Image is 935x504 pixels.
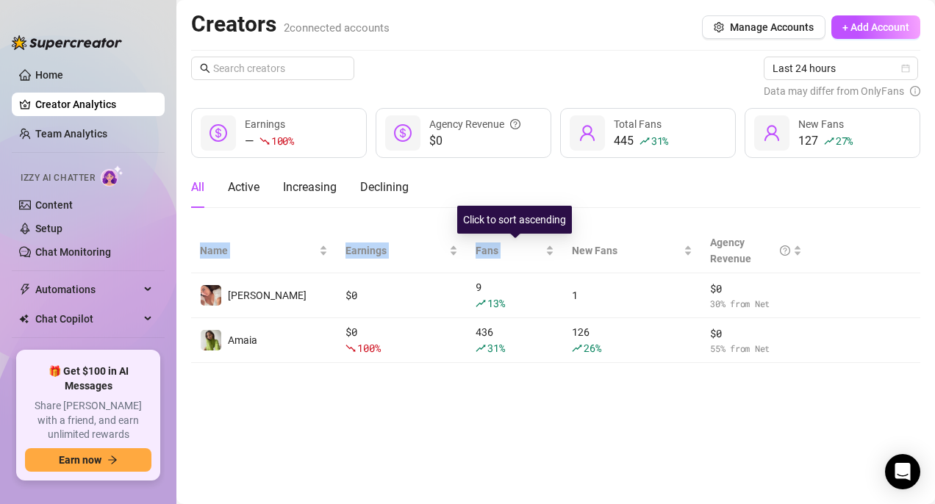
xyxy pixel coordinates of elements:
[245,132,294,150] div: —
[337,228,467,273] th: Earnings
[345,287,458,303] div: $ 0
[487,296,504,310] span: 13 %
[710,325,802,342] span: $ 0
[259,136,270,146] span: fall
[476,343,486,353] span: rise
[563,228,701,273] th: New Fans
[640,136,650,146] span: rise
[572,324,692,356] div: 126
[798,132,853,150] div: 127
[25,364,151,393] span: 🎁 Get $100 in AI Messages
[763,124,781,142] span: user
[200,63,210,73] span: search
[101,165,123,187] img: AI Chatter
[457,206,572,234] div: Click to sort ascending
[702,15,825,39] button: Manage Accounts
[191,179,204,196] div: All
[345,242,446,259] span: Earnings
[345,324,458,356] div: $ 0
[710,342,802,356] span: 55 % from Net
[12,35,122,50] img: logo-BBDzfeDw.svg
[429,132,520,150] span: $0
[578,124,596,142] span: user
[357,341,380,355] span: 100 %
[780,234,790,267] span: question-circle
[651,134,668,148] span: 31 %
[764,83,904,99] span: Data may differ from OnlyFans
[284,21,390,35] span: 2 connected accounts
[510,116,520,132] span: question-circle
[476,242,542,259] span: Fans
[429,116,520,132] div: Agency Revenue
[19,284,31,295] span: thunderbolt
[476,279,554,312] div: 9
[228,179,259,196] div: Active
[394,124,412,142] span: dollar-circle
[910,83,920,99] span: info-circle
[228,334,257,346] span: Amaia
[228,289,307,301] span: [PERSON_NAME]
[885,454,920,489] div: Open Intercom Messenger
[824,136,834,146] span: rise
[584,341,601,355] span: 26 %
[836,134,853,148] span: 27 %
[614,132,668,150] div: 445
[19,314,29,324] img: Chat Copilot
[25,399,151,442] span: Share [PERSON_NAME] with a friend, and earn unlimited rewards
[35,246,111,258] a: Chat Monitoring
[191,10,390,38] h2: Creators
[271,134,294,148] span: 100 %
[614,118,662,130] span: Total Fans
[345,343,356,353] span: fall
[710,234,790,267] div: Agency Revenue
[35,93,153,116] a: Creator Analytics
[25,448,151,472] button: Earn nowarrow-right
[730,21,814,33] span: Manage Accounts
[476,298,486,309] span: rise
[831,15,920,39] button: + Add Account
[476,324,554,356] div: 436
[360,179,409,196] div: Declining
[191,228,337,273] th: Name
[35,128,107,140] a: Team Analytics
[35,199,73,211] a: Content
[710,281,802,297] span: $ 0
[200,242,316,259] span: Name
[773,57,909,79] span: Last 24 hours
[487,341,504,355] span: 31 %
[798,118,844,130] span: New Fans
[572,242,681,259] span: New Fans
[107,455,118,465] span: arrow-right
[467,228,563,273] th: Fans
[213,60,334,76] input: Search creators
[35,223,62,234] a: Setup
[572,287,692,303] div: 1
[201,285,221,306] img: Taylor
[714,22,724,32] span: setting
[209,124,227,142] span: dollar-circle
[21,171,95,185] span: Izzy AI Chatter
[59,454,101,466] span: Earn now
[901,64,910,73] span: calendar
[35,69,63,81] a: Home
[283,179,337,196] div: Increasing
[35,278,140,301] span: Automations
[35,307,140,331] span: Chat Copilot
[572,343,582,353] span: rise
[201,330,221,350] img: Amaia
[842,21,909,33] span: + Add Account
[245,118,285,130] span: Earnings
[710,297,802,311] span: 30 % from Net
